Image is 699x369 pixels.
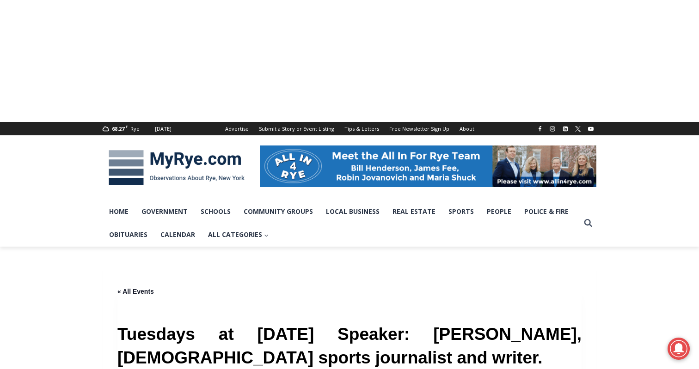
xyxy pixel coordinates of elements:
a: Facebook [534,123,546,134]
button: View Search Form [580,215,596,231]
div: Rye [130,125,140,133]
nav: Secondary Navigation [220,122,479,135]
div: [DATE] [155,125,172,133]
a: Schools [194,200,237,223]
a: Instagram [547,123,558,134]
a: Community Groups [237,200,319,223]
nav: Primary Navigation [103,200,580,247]
a: « All Events [117,288,154,295]
a: Advertise [220,122,254,135]
a: Tips & Letters [339,122,384,135]
span: F [126,124,128,129]
a: Linkedin [560,123,571,134]
a: Submit a Story or Event Listing [254,122,339,135]
a: YouTube [585,123,596,134]
img: MyRye.com [103,144,251,192]
a: About [454,122,479,135]
img: All in for Rye [260,145,596,187]
a: Free Newsletter Sign Up [384,122,454,135]
span: 68.27 [112,125,124,132]
a: Real Estate [386,200,442,223]
a: All Categories [202,223,275,246]
a: Obituaries [103,223,154,246]
span: All Categories [208,230,269,240]
a: X [572,123,583,134]
a: Calendar [154,223,202,246]
a: Sports [442,200,480,223]
a: Police & Fire [518,200,575,223]
a: People [480,200,518,223]
a: Local Business [319,200,386,223]
a: Government [135,200,194,223]
a: Home [103,200,135,223]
